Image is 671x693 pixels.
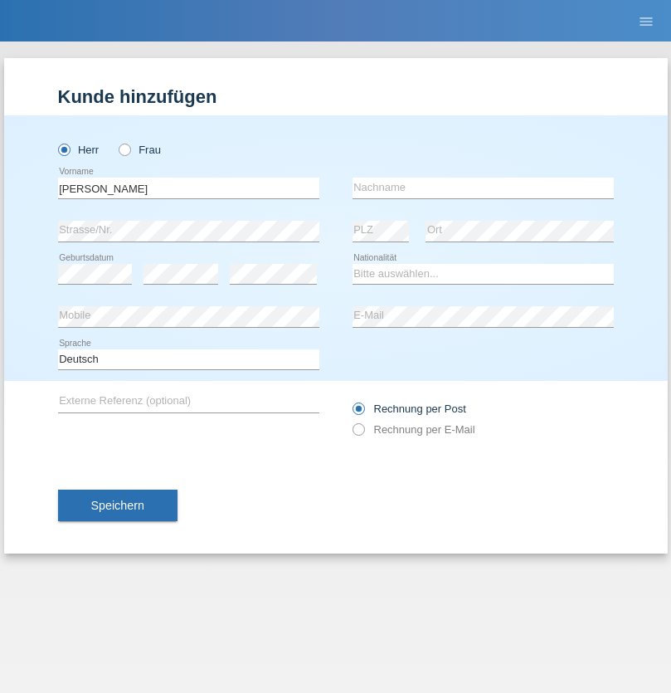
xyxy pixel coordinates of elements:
[58,86,614,107] h1: Kunde hinzufügen
[119,144,129,154] input: Frau
[353,403,466,415] label: Rechnung per Post
[353,403,363,423] input: Rechnung per Post
[353,423,363,444] input: Rechnung per E-Mail
[119,144,161,156] label: Frau
[353,423,475,436] label: Rechnung per E-Mail
[638,13,654,30] i: menu
[58,144,100,156] label: Herr
[58,490,177,521] button: Speichern
[630,16,663,26] a: menu
[91,499,144,512] span: Speichern
[58,144,69,154] input: Herr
